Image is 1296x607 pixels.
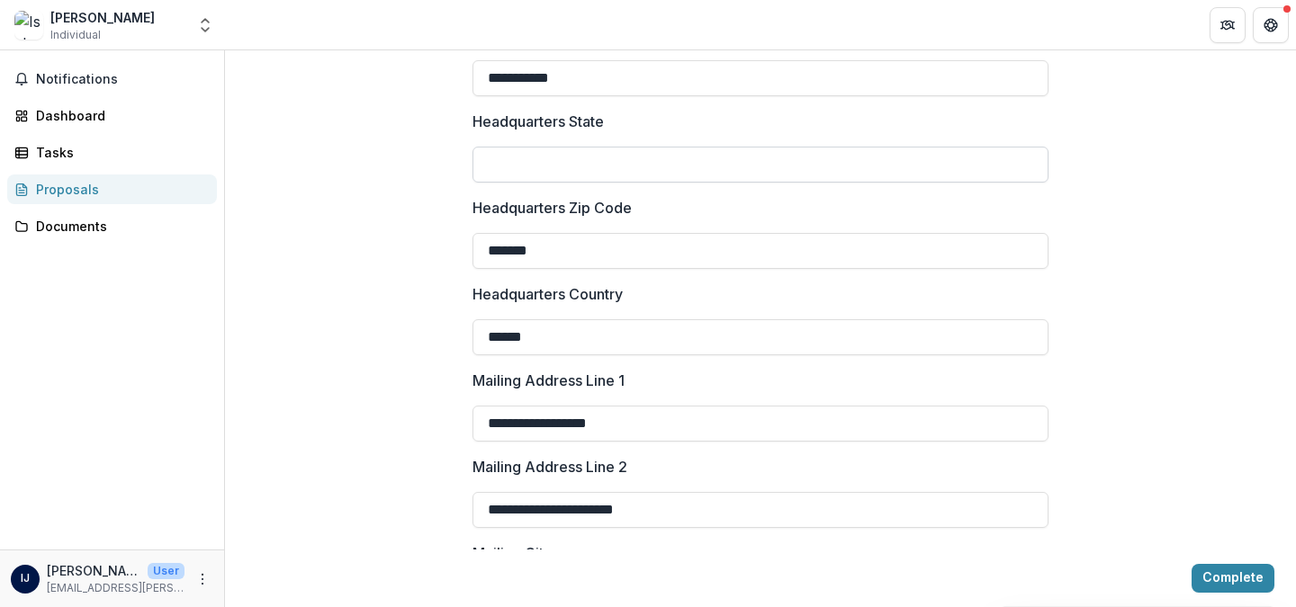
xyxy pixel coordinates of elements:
[50,8,155,27] div: [PERSON_NAME]
[47,580,184,596] p: [EMAIL_ADDRESS][PERSON_NAME][DOMAIN_NAME]
[36,217,202,236] div: Documents
[36,143,202,162] div: Tasks
[1210,7,1246,43] button: Partners
[192,568,213,590] button: More
[7,211,217,241] a: Documents
[472,197,632,219] p: Headquarters Zip Code
[21,573,30,585] div: Isabel Judez
[472,456,627,478] p: Mailing Address Line 2
[472,542,552,564] p: Mailing City
[36,72,210,87] span: Notifications
[1192,564,1274,593] button: Complete
[7,138,217,167] a: Tasks
[148,563,184,579] p: User
[472,111,604,132] p: Headquarters State
[472,283,623,305] p: Headquarters Country
[47,561,140,580] p: [PERSON_NAME]
[36,180,202,199] div: Proposals
[36,106,202,125] div: Dashboard
[7,101,217,130] a: Dashboard
[1253,7,1289,43] button: Get Help
[7,65,217,94] button: Notifications
[193,7,218,43] button: Open entity switcher
[50,27,101,43] span: Individual
[14,11,43,40] img: Isabel Judez
[7,174,217,204] a: Proposals
[472,370,625,391] p: Mailing Address Line 1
